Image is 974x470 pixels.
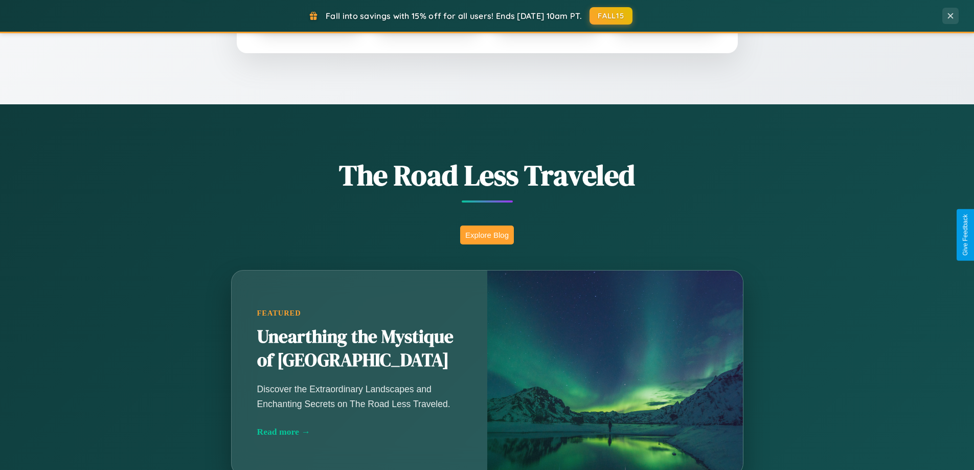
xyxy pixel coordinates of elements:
h1: The Road Less Traveled [180,155,794,195]
div: Give Feedback [962,214,969,256]
button: Explore Blog [460,226,514,244]
div: Read more → [257,427,462,437]
button: FALL15 [590,7,632,25]
div: Featured [257,309,462,318]
span: Fall into savings with 15% off for all users! Ends [DATE] 10am PT. [326,11,582,21]
h2: Unearthing the Mystique of [GEOGRAPHIC_DATA] [257,325,462,372]
p: Discover the Extraordinary Landscapes and Enchanting Secrets on The Road Less Traveled. [257,382,462,411]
